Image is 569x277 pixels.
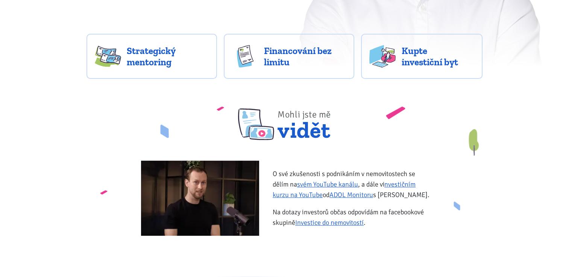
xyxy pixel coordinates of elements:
[369,45,396,68] img: flats
[264,45,346,68] span: Financování bez limitu
[127,45,209,68] span: Strategický mentoring
[278,109,331,120] span: Mohli jste mě
[329,191,373,199] a: ADOL Monitoru
[401,45,474,68] span: Kupte investiční byt
[273,207,432,228] p: Na dotazy investorů občas odpovídám na facebookové skupině .
[95,45,121,68] img: strategy
[295,218,364,227] a: Investice do nemovitostí
[361,34,483,79] a: Kupte investiční byt
[224,34,354,79] a: Financování bez limitu
[86,34,217,79] a: Strategický mentoring
[278,99,331,140] span: vidět
[232,45,258,68] img: finance
[273,169,432,200] p: O své zkušenosti s podnikáním v nemovitostech se dělím na , a dále v od s [PERSON_NAME].
[297,180,358,188] a: svém YouTube kanálu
